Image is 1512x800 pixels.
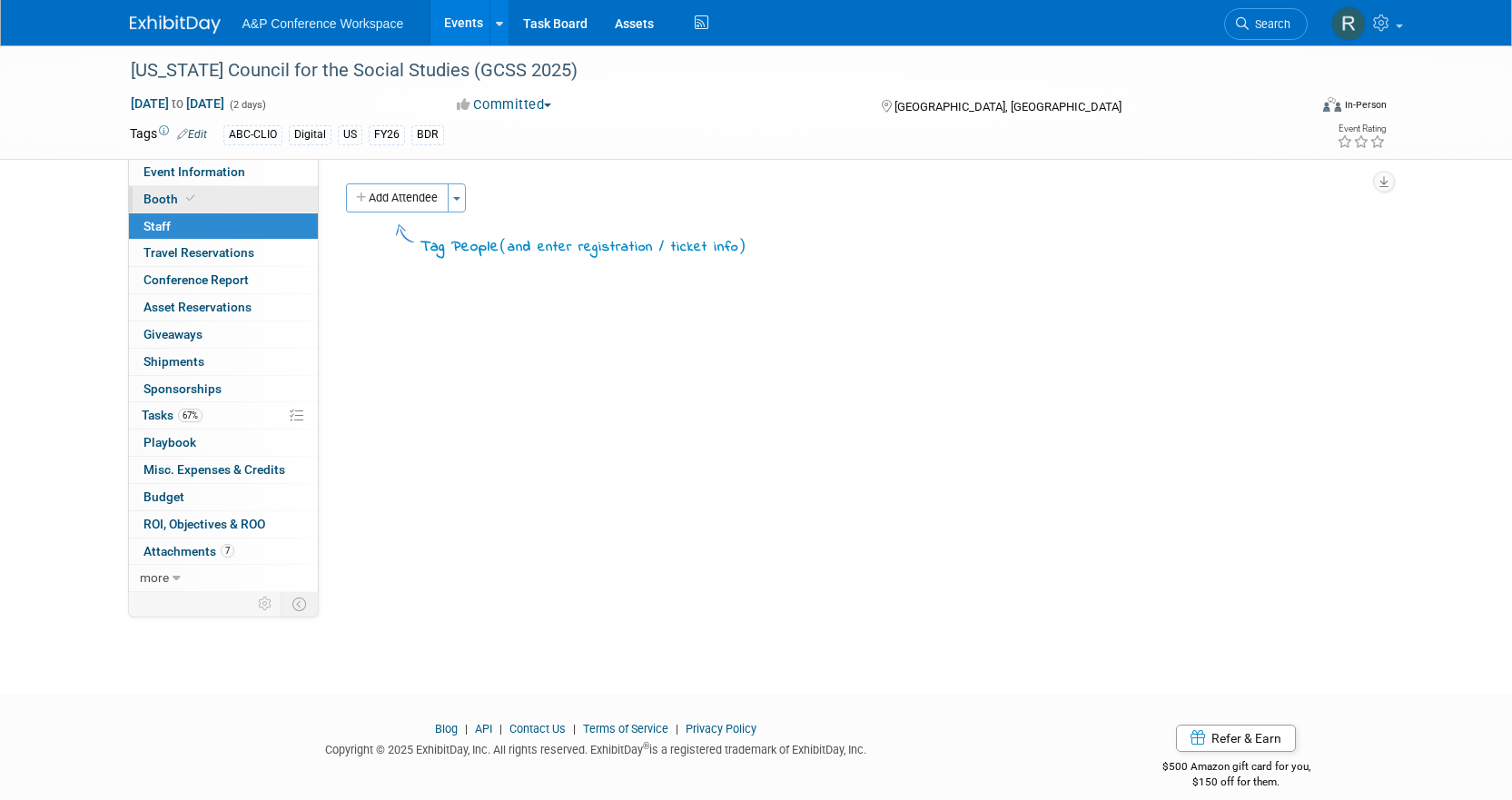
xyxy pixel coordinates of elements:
[1090,747,1383,789] div: $500 Amazon gift card for you,
[242,16,404,31] span: A&P Conference Workspace
[129,186,318,212] a: Booth
[1176,725,1296,752] a: Refer & Earn
[129,457,318,483] a: Misc. Expenses & Credits
[338,125,362,144] div: US
[508,237,738,257] span: and enter registration / ticket info
[460,722,472,736] span: |
[583,722,668,736] a: Terms of Service
[169,96,186,111] span: to
[1201,94,1388,122] div: Event Format
[509,722,566,736] a: Contact Us
[143,435,196,449] span: Playbook
[1331,6,1366,41] img: Rosalie Love
[143,327,203,341] span: Giveaways
[1337,124,1386,133] div: Event Rating
[1090,775,1383,790] div: $150 off for them.
[420,234,746,259] div: Tag People
[738,236,746,254] span: )
[129,511,318,538] a: ROI, Objectives & ROO
[1249,17,1290,31] span: Search
[450,95,558,114] button: Committed
[346,183,449,212] button: Add Attendee
[129,213,318,240] a: Staff
[281,592,318,616] td: Toggle Event Tabs
[1224,8,1308,40] a: Search
[411,125,444,144] div: BDR
[130,95,225,112] span: [DATE] [DATE]
[186,193,195,203] i: Booth reservation complete
[143,381,222,396] span: Sponsorships
[129,321,318,348] a: Giveaways
[129,565,318,591] a: more
[250,592,282,616] td: Personalize Event Tab Strip
[475,722,492,736] a: API
[143,489,184,504] span: Budget
[129,349,318,375] a: Shipments
[143,354,204,369] span: Shipments
[1323,97,1341,112] img: Format-Inperson.png
[142,408,203,422] span: Tasks
[177,128,207,141] a: Edit
[130,124,207,145] td: Tags
[124,54,1280,87] div: [US_STATE] Council for the Social Studies (GCSS 2025)
[223,125,282,144] div: ABC-CLIO
[129,484,318,510] a: Budget
[228,99,266,111] span: (2 days)
[130,737,1063,758] div: Copyright © 2025 ExhibitDay, Inc. All rights reserved. ExhibitDay is a registered trademark of Ex...
[129,376,318,402] a: Sponsorships
[671,722,683,736] span: |
[568,722,580,736] span: |
[894,100,1122,114] span: [GEOGRAPHIC_DATA], [GEOGRAPHIC_DATA]
[178,409,203,422] span: 67%
[143,219,171,233] span: Staff
[143,517,265,531] span: ROI, Objectives & ROO
[143,544,234,558] span: Attachments
[643,741,649,751] sup: ®
[221,544,234,558] span: 7
[289,125,331,144] div: Digital
[143,300,252,314] span: Asset Reservations
[143,272,249,287] span: Conference Report
[140,570,169,585] span: more
[129,402,318,429] a: Tasks67%
[435,722,458,736] a: Blog
[686,722,756,736] a: Privacy Policy
[129,267,318,293] a: Conference Report
[499,236,508,254] span: (
[129,430,318,456] a: Playbook
[143,192,199,206] span: Booth
[143,462,285,477] span: Misc. Expenses & Credits
[130,15,221,34] img: ExhibitDay
[129,538,318,565] a: Attachments7
[369,125,405,144] div: FY26
[495,722,507,736] span: |
[129,240,318,266] a: Travel Reservations
[143,245,254,260] span: Travel Reservations
[129,159,318,185] a: Event Information
[143,164,245,179] span: Event Information
[1344,98,1387,112] div: In-Person
[129,294,318,321] a: Asset Reservations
